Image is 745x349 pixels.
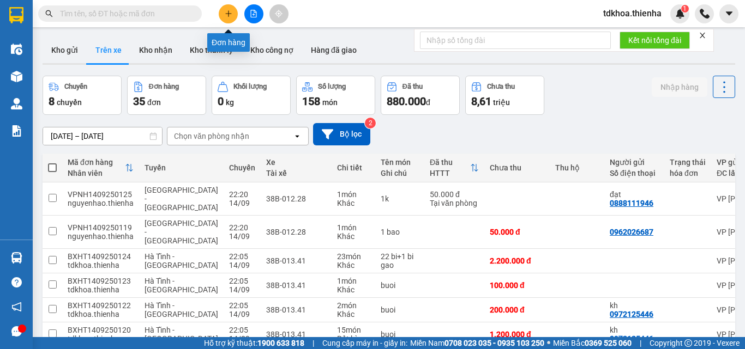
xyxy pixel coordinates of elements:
[62,154,139,182] th: Toggle SortBy
[490,163,544,172] div: Chưa thu
[724,9,734,19] span: caret-down
[11,326,22,336] span: message
[337,277,370,285] div: 1 món
[490,330,544,339] div: 1.200.000 đ
[229,334,255,343] div: 14/09
[585,339,632,347] strong: 0369 525 060
[229,301,255,310] div: 22:05
[610,310,653,319] div: 0972125446
[313,123,370,145] button: Bộ lọc
[181,37,242,63] button: Kho thanh lý
[266,228,326,236] div: 38B-012.28
[381,252,419,270] div: 22 bi+1 bi gao
[426,98,430,107] span: đ
[490,305,544,314] div: 200.000 đ
[68,301,134,310] div: BXHT1409250122
[145,277,218,294] span: Hà Tĩnh - [GEOGRAPHIC_DATA]
[293,132,302,140] svg: open
[266,158,326,167] div: Xe
[127,76,206,115] button: Đơn hàng35đơn
[11,98,22,109] img: warehouse-icon
[381,169,419,177] div: Ghi chú
[365,118,376,128] sup: 2
[45,10,53,17] span: search
[87,37,130,63] button: Trên xe
[610,301,659,310] div: kh
[337,261,370,270] div: Khác
[337,310,370,319] div: Khác
[700,9,710,19] img: phone-icon
[681,5,689,13] sup: 1
[402,83,423,90] div: Đã thu
[43,37,87,63] button: Kho gửi
[424,154,484,182] th: Toggle SortBy
[387,95,426,108] span: 880.000
[430,199,479,207] div: Tại văn phòng
[337,223,370,232] div: 1 món
[229,261,255,270] div: 14/09
[68,261,134,270] div: tdkhoa.thienha
[266,194,326,203] div: 38B-012.28
[620,32,690,49] button: Kết nối tổng đài
[147,98,161,107] span: đơn
[337,190,370,199] div: 1 món
[381,330,419,339] div: buoi
[683,5,687,13] span: 1
[302,95,320,108] span: 158
[68,285,134,294] div: tdkhoa.thienha
[337,334,370,343] div: Bất kỳ
[145,326,218,343] span: Hà Tĩnh - [GEOGRAPHIC_DATA]
[218,95,224,108] span: 0
[610,199,653,207] div: 0888111946
[229,190,255,199] div: 22:20
[68,252,134,261] div: BXHT1409250124
[719,4,738,23] button: caret-down
[226,98,234,107] span: kg
[68,158,125,167] div: Mã đơn hàng
[430,190,479,199] div: 50.000 đ
[302,37,365,63] button: Hàng đã giao
[57,98,82,107] span: chuyến
[266,169,326,177] div: Tài xế
[11,44,22,55] img: warehouse-icon
[233,83,267,90] div: Khối lượng
[490,281,544,290] div: 100.000 đ
[229,199,255,207] div: 14/09
[229,223,255,232] div: 22:20
[553,337,632,349] span: Miền Bắc
[229,277,255,285] div: 22:05
[43,127,162,145] input: Select a date range.
[266,330,326,339] div: 38B-013.41
[381,281,419,290] div: buoi
[266,305,326,314] div: 38B-013.41
[322,98,338,107] span: món
[381,158,419,167] div: Tên món
[313,337,314,349] span: |
[64,83,87,90] div: Chuyến
[145,219,218,245] span: [GEOGRAPHIC_DATA] - [GEOGRAPHIC_DATA]
[337,301,370,310] div: 2 món
[337,285,370,294] div: Khác
[490,228,544,236] div: 50.000 đ
[11,302,22,312] span: notification
[11,277,22,287] span: question-circle
[381,228,419,236] div: 1 bao
[610,228,653,236] div: 0962026687
[675,9,685,19] img: icon-new-feature
[229,252,255,261] div: 22:05
[68,334,134,343] div: tdkhoa.thienha
[337,232,370,241] div: Khác
[43,76,122,115] button: Chuyến8chuyến
[130,37,181,63] button: Kho nhận
[149,83,179,90] div: Đơn hàng
[204,337,304,349] span: Hỗ trợ kỹ thuật:
[381,305,419,314] div: buoi
[68,223,134,232] div: VPNH1409250119
[133,95,145,108] span: 35
[68,190,134,199] div: VPNH1409250125
[699,32,706,39] span: close
[229,310,255,319] div: 14/09
[269,4,289,23] button: aim
[49,95,55,108] span: 8
[145,252,218,270] span: Hà Tĩnh - [GEOGRAPHIC_DATA]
